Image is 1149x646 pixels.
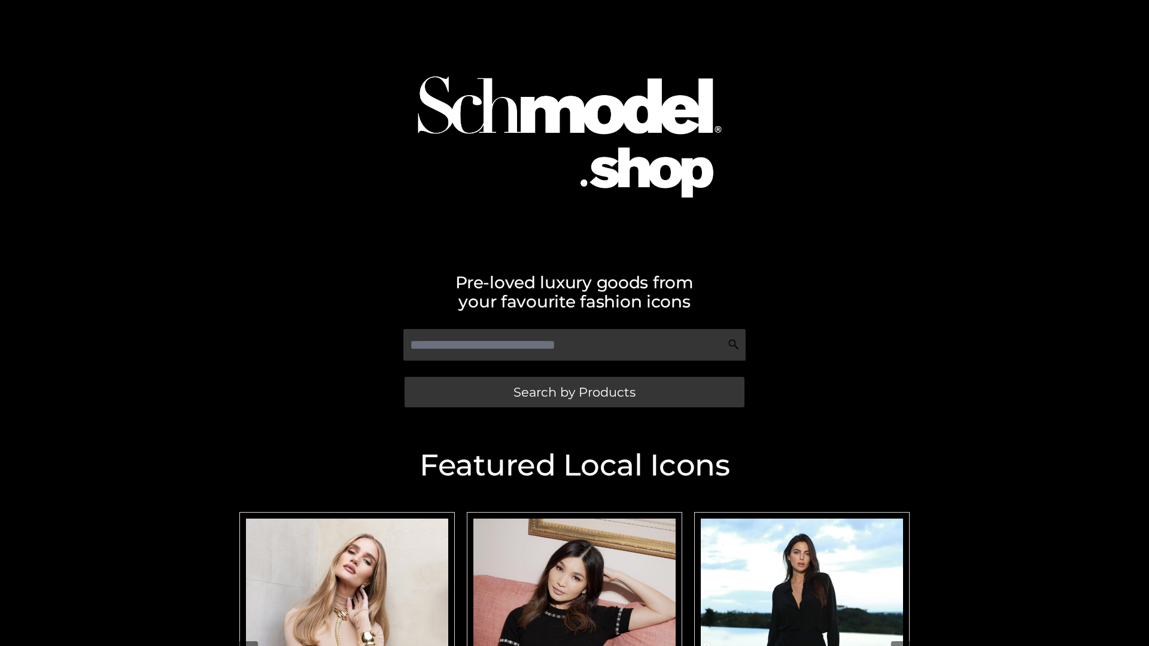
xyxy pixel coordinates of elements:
img: Search Icon [728,339,740,351]
h2: Featured Local Icons​ [233,450,916,480]
span: Search by Products [513,386,636,398]
a: Search by Products [405,377,744,407]
h2: Pre-loved luxury goods from your favourite fashion icons [233,273,916,311]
